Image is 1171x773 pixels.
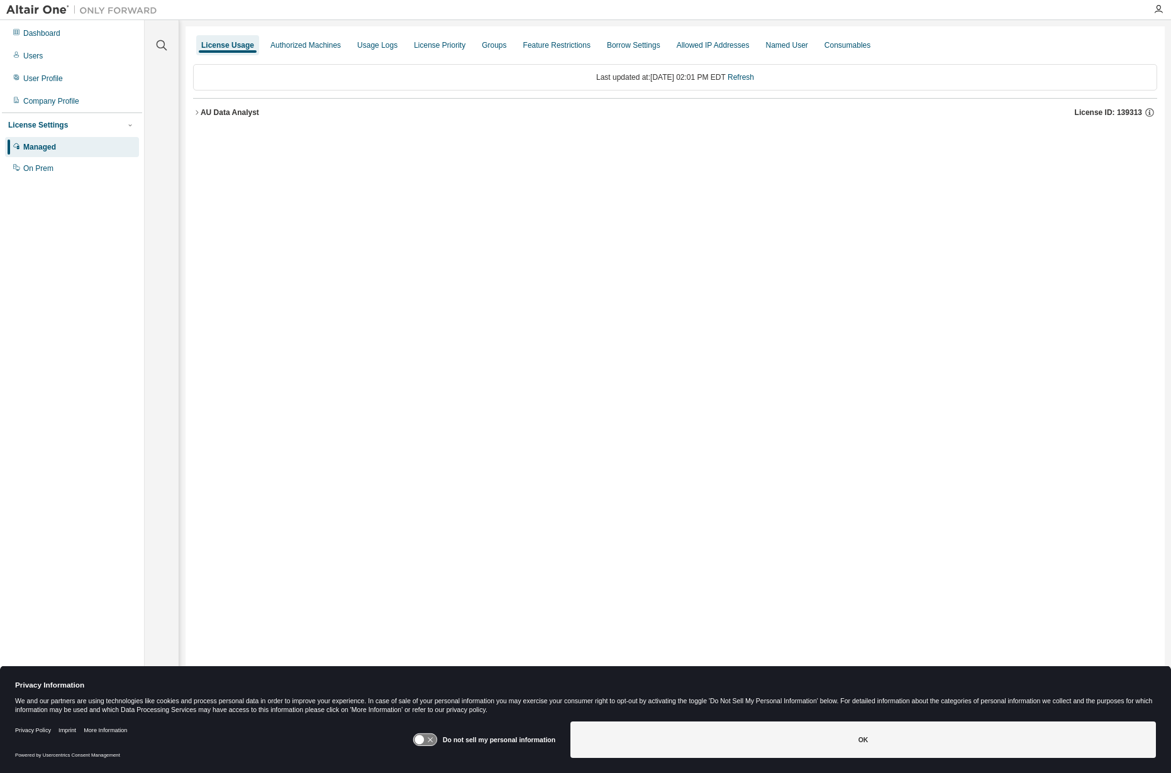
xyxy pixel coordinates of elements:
div: Consumables [824,40,870,50]
div: Named User [765,40,807,50]
div: Borrow Settings [607,40,660,50]
div: Allowed IP Addresses [677,40,750,50]
div: Feature Restrictions [523,40,591,50]
div: Managed [23,142,56,152]
div: License Priority [414,40,465,50]
span: License ID: 139313 [1075,107,1142,118]
div: Last updated at: [DATE] 02:01 PM EDT [193,64,1157,90]
div: Groups [482,40,506,50]
div: AU Data Analyst [201,107,259,118]
div: Authorized Machines [270,40,341,50]
a: Refresh [728,73,754,82]
div: Dashboard [23,28,60,38]
img: Altair One [6,4,164,16]
div: On Prem [23,163,53,173]
div: Company Profile [23,96,79,106]
button: AU Data AnalystLicense ID: 139313 [193,99,1157,126]
div: Users [23,51,43,61]
div: License Usage [201,40,254,50]
div: License Settings [8,120,68,130]
div: User Profile [23,74,63,84]
div: Usage Logs [357,40,397,50]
